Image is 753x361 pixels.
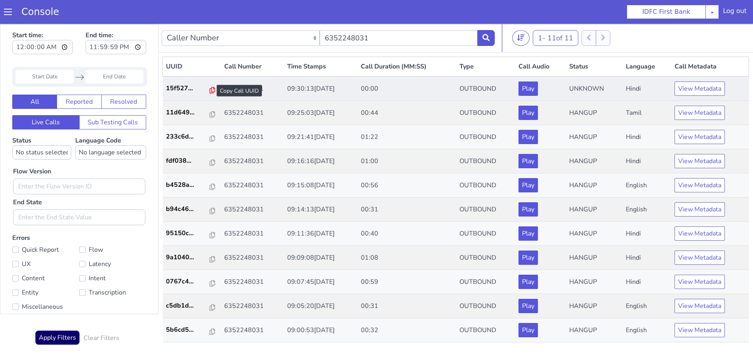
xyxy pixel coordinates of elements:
td: 6352248031 [221,174,284,198]
td: HANGUP [566,125,622,150]
td: Hindi [623,53,671,77]
button: View Metadata [675,251,725,265]
td: 00:00 [358,53,456,77]
p: 9a1040... [166,229,210,238]
p: b94c46... [166,180,210,190]
td: 09:09:08[DATE] [284,222,358,246]
p: b4528a... [166,156,210,166]
td: OUTBOUND [456,198,515,222]
label: Language Code [75,112,146,136]
td: 09:11:36[DATE] [284,198,358,222]
a: 15f527... [166,60,218,69]
input: End Date [85,46,143,60]
a: b94c46... [166,180,218,190]
td: Hindi [623,101,671,125]
td: OUTBOUND [456,150,515,174]
td: 6352248031 [221,77,284,101]
td: UNKNOWN [566,53,622,77]
td: 09:05:20[DATE] [284,270,358,294]
span: 11 of 11 [547,9,573,19]
td: 09:21:41[DATE] [284,101,358,125]
a: b4528a... [166,156,218,166]
td: 00:44 [358,77,456,101]
input: Enter the Caller Number [320,6,478,22]
td: 6352248031 [221,246,284,270]
button: Play [519,203,538,217]
td: OUTBOUND [456,101,515,125]
h6: Clear Filters [84,311,119,318]
button: 1- 11of 11 [533,6,578,22]
td: 6352248031 [221,53,284,77]
td: OUTBOUND [456,77,515,101]
td: 09:14:13[DATE] [284,174,358,198]
button: View Metadata [675,82,725,96]
button: View Metadata [675,227,725,241]
td: OUTBOUND [456,53,515,77]
button: Play [519,106,538,120]
td: OUTBOUND [456,125,515,150]
td: 00:31 [358,174,456,198]
label: Content [12,249,79,260]
td: OUTBOUND [456,246,515,270]
td: 09:30:13[DATE] [284,53,358,77]
a: 11d649... [166,84,218,93]
p: fdf038... [166,132,210,142]
td: HANGUP [566,174,622,198]
button: Play [519,275,538,289]
button: Play [519,227,538,241]
td: 00:31 [358,270,456,294]
td: 09:16:16[DATE] [284,125,358,150]
button: Play [519,82,538,96]
td: 00:40 [358,198,456,222]
button: View Metadata [675,179,725,193]
button: View Metadata [675,106,725,120]
th: Time Stamps [284,33,358,53]
p: 11d649... [166,84,210,93]
td: 6352248031 [221,270,284,294]
div: Log out [723,6,747,19]
td: HANGUP [566,294,622,319]
td: 6352248031 [221,198,284,222]
td: English [623,174,671,198]
select: Status [12,122,71,136]
td: HANGUP [566,246,622,270]
td: 6352248031 [221,101,284,125]
td: HANGUP [566,101,622,125]
td: Hindi [623,222,671,246]
button: All [12,71,57,85]
td: HANGUP [566,270,622,294]
th: Call Audio [515,33,566,53]
select: Language Code [75,122,146,136]
td: 01:22 [358,101,456,125]
td: 6352248031 [221,125,284,150]
button: Live Calls [12,91,80,106]
a: c5db1d... [166,277,218,287]
button: Play [519,251,538,265]
label: Quick Report [12,220,79,232]
button: Sub Testing Calls [79,91,147,106]
td: HANGUP [566,222,622,246]
label: Status [12,112,71,136]
button: Play [519,130,538,144]
td: Hindi [623,198,671,222]
td: English [623,150,671,174]
p: 0767c4... [166,253,210,262]
label: Flow [79,220,146,232]
label: End State [13,174,42,183]
td: 09:00:53[DATE] [284,294,358,319]
td: 00:56 [358,150,456,174]
label: Entity [12,263,79,274]
th: Call Metadata [671,33,749,53]
th: UUID [163,33,221,53]
td: OUTBOUND [456,294,515,319]
td: OUTBOUND [456,222,515,246]
td: 6352248031 [221,222,284,246]
td: HANGUP [566,77,622,101]
p: 95150c... [166,205,210,214]
td: 09:25:03[DATE] [284,77,358,101]
td: 6352248031 [221,294,284,319]
p: 233c6d... [166,108,210,118]
label: Miscellaneous [12,277,79,289]
button: View Metadata [675,275,725,289]
button: View Metadata [675,58,725,72]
